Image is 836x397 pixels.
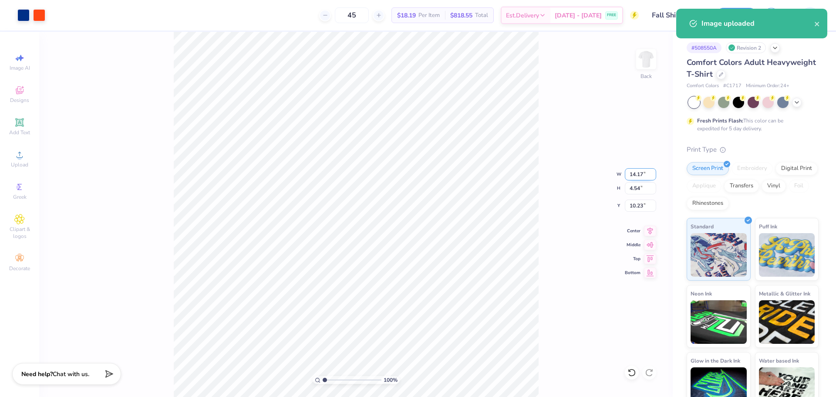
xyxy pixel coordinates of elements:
span: Minimum Order: 24 + [746,82,789,90]
span: Add Text [9,129,30,136]
span: Middle [625,242,640,248]
span: [DATE] - [DATE] [555,11,602,20]
span: Puff Ink [759,222,777,231]
span: Standard [691,222,714,231]
div: Screen Print [687,162,729,175]
span: Water based Ink [759,356,799,365]
div: Print Type [687,145,819,155]
input: – – [335,7,369,23]
div: Image uploaded [701,18,814,29]
div: Embroidery [731,162,773,175]
div: Rhinestones [687,197,729,210]
span: Est. Delivery [506,11,539,20]
span: Comfort Colors Adult Heavyweight T-Shirt [687,57,816,79]
span: $818.55 [450,11,472,20]
strong: Fresh Prints Flash: [697,117,743,124]
span: 100 % [384,376,398,384]
img: Back [637,51,655,68]
span: Per Item [418,11,440,20]
span: Greek [13,193,27,200]
input: Untitled Design [645,7,709,24]
div: # 508550A [687,42,721,53]
button: close [814,18,820,29]
span: Decorate [9,265,30,272]
div: Applique [687,180,721,193]
span: Bottom [625,270,640,276]
div: Transfers [724,180,759,193]
img: Standard [691,233,747,277]
span: Designs [10,97,29,104]
div: Revision 2 [726,42,766,53]
span: Glow in the Dark Ink [691,356,740,365]
img: Metallic & Glitter Ink [759,300,815,344]
span: Metallic & Glitter Ink [759,289,810,298]
span: Clipart & logos [4,226,35,240]
span: $18.19 [397,11,416,20]
div: Back [640,72,652,80]
div: Digital Print [775,162,818,175]
span: Image AI [10,64,30,71]
span: Upload [11,161,28,168]
span: Comfort Colors [687,82,719,90]
span: Total [475,11,488,20]
strong: Need help? [21,370,53,378]
img: Puff Ink [759,233,815,277]
span: Neon Ink [691,289,712,298]
img: Neon Ink [691,300,747,344]
span: # C1717 [723,82,742,90]
span: Chat with us. [53,370,89,378]
div: Foil [789,180,809,193]
div: This color can be expedited for 5 day delivery. [697,117,804,132]
span: Center [625,228,640,234]
span: FREE [607,12,616,18]
span: Top [625,256,640,262]
div: Vinyl [762,180,786,193]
